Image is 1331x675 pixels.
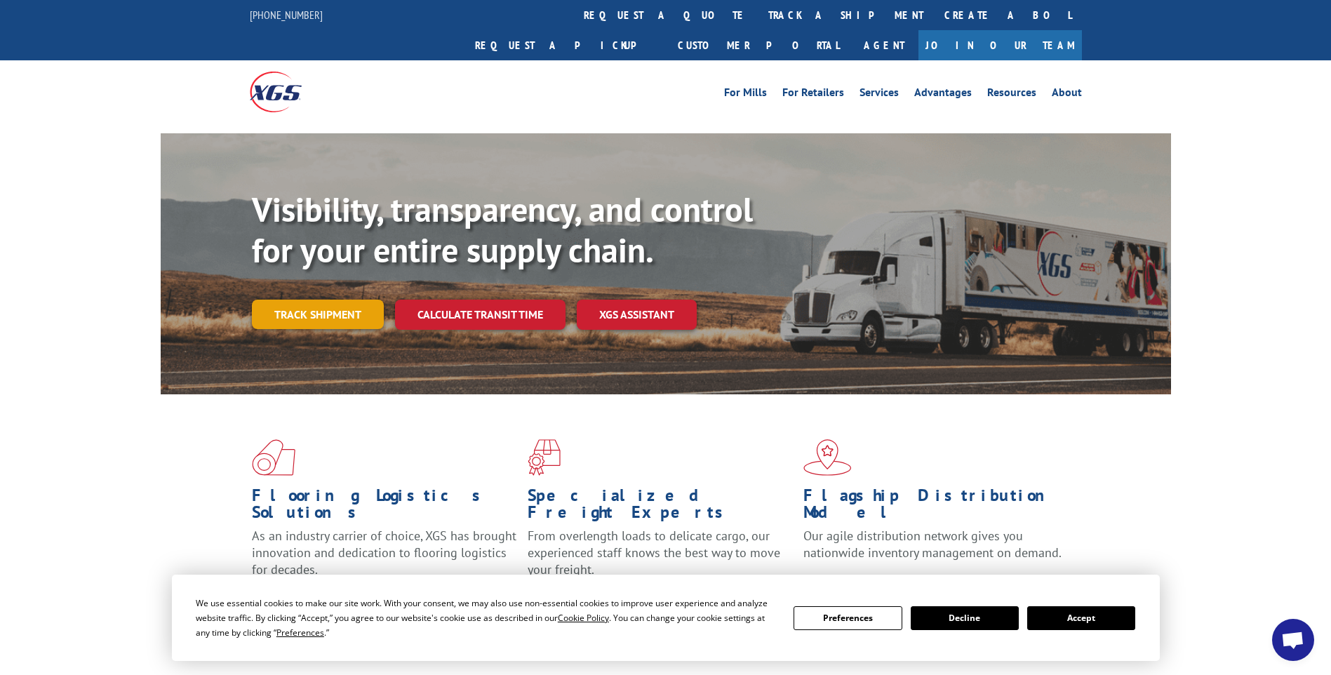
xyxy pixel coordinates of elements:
div: We use essential cookies to make our site work. With your consent, we may also use non-essential ... [196,596,777,640]
a: Calculate transit time [395,300,566,330]
h1: Flooring Logistics Solutions [252,487,517,528]
a: Request a pickup [464,30,667,60]
a: Services [860,87,899,102]
a: Join Our Team [918,30,1082,60]
img: xgs-icon-total-supply-chain-intelligence-red [252,439,295,476]
button: Decline [911,606,1019,630]
h1: Specialized Freight Experts [528,487,793,528]
span: Cookie Policy [558,612,609,624]
a: Resources [987,87,1036,102]
a: For Retailers [782,87,844,102]
span: Our agile distribution network gives you nationwide inventory management on demand. [803,528,1062,561]
span: Preferences [276,627,324,639]
a: [PHONE_NUMBER] [250,8,323,22]
a: Learn More > [803,574,978,590]
span: As an industry carrier of choice, XGS has brought innovation and dedication to flooring logistics... [252,528,516,577]
a: Agent [850,30,918,60]
a: Advantages [914,87,972,102]
h1: Flagship Distribution Model [803,487,1069,528]
button: Accept [1027,606,1135,630]
p: From overlength loads to delicate cargo, our experienced staff knows the best way to move your fr... [528,528,793,590]
div: Cookie Consent Prompt [172,575,1160,661]
a: XGS ASSISTANT [577,300,697,330]
b: Visibility, transparency, and control for your entire supply chain. [252,187,753,272]
img: xgs-icon-flagship-distribution-model-red [803,439,852,476]
img: xgs-icon-focused-on-flooring-red [528,439,561,476]
a: For Mills [724,87,767,102]
a: Customer Portal [667,30,850,60]
a: About [1052,87,1082,102]
div: Open chat [1272,619,1314,661]
button: Preferences [794,606,902,630]
a: Track shipment [252,300,384,329]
